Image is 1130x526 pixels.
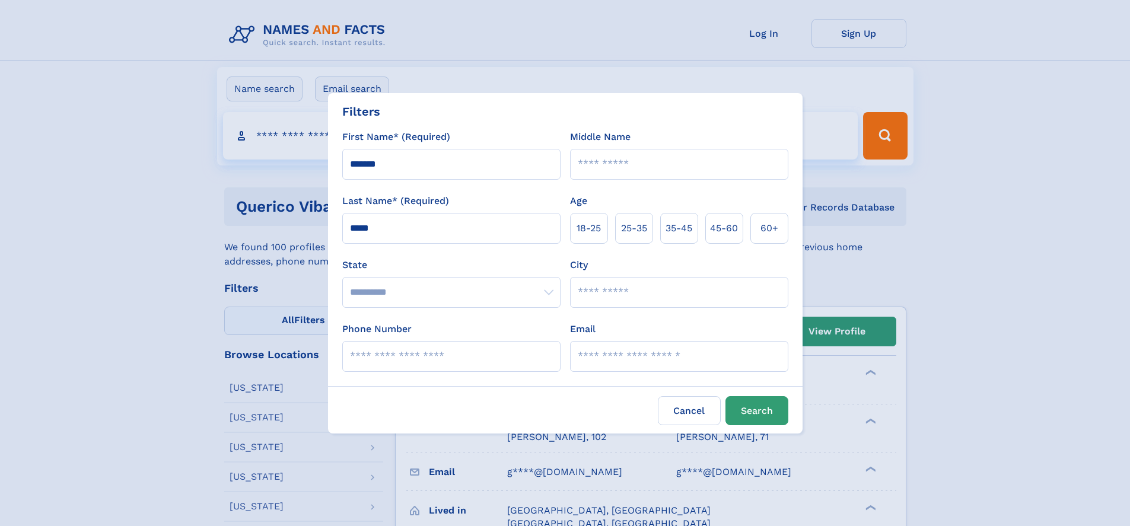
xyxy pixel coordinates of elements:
[342,322,412,336] label: Phone Number
[577,221,601,235] span: 18‑25
[342,130,450,144] label: First Name* (Required)
[570,194,587,208] label: Age
[570,130,631,144] label: Middle Name
[760,221,778,235] span: 60+
[342,194,449,208] label: Last Name* (Required)
[621,221,647,235] span: 25‑35
[570,258,588,272] label: City
[658,396,721,425] label: Cancel
[666,221,692,235] span: 35‑45
[725,396,788,425] button: Search
[570,322,596,336] label: Email
[342,258,561,272] label: State
[710,221,738,235] span: 45‑60
[342,103,380,120] div: Filters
